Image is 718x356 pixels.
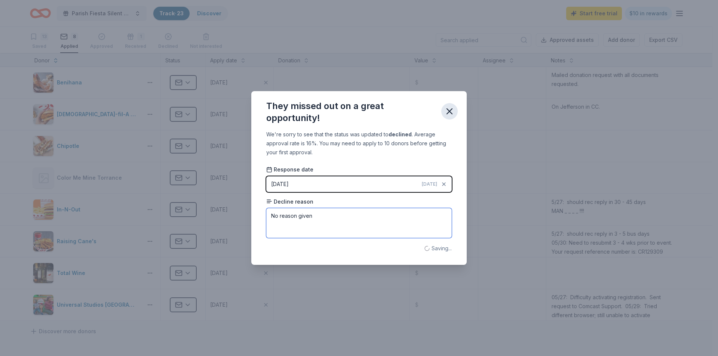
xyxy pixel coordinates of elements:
div: We're sorry to see that the status was updated to . Average approval rate is 16%. You may need to... [266,130,452,157]
b: declined [389,131,412,137]
span: Decline reason [266,198,313,205]
span: Response date [266,166,313,173]
textarea: No reason given [266,208,452,238]
div: [DATE] [271,180,289,189]
button: [DATE][DATE] [266,176,452,192]
span: [DATE] [422,181,437,187]
div: They missed out on a great opportunity! [266,100,435,124]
